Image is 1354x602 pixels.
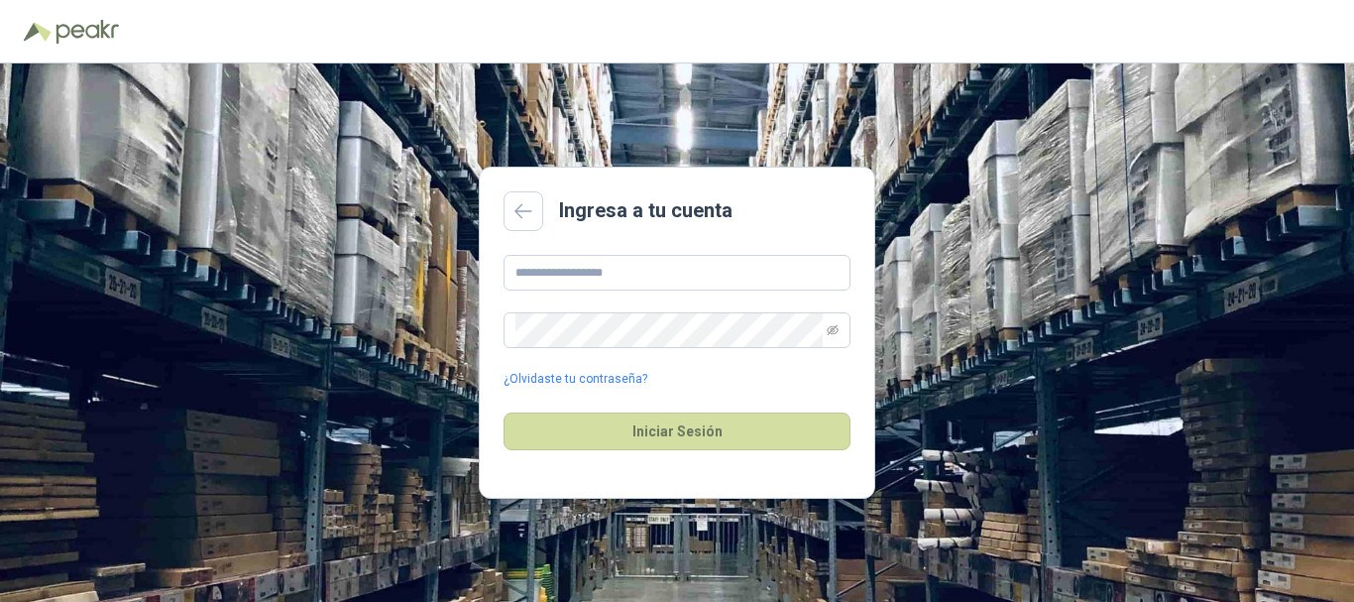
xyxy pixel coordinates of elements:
img: Logo [24,22,52,42]
button: Iniciar Sesión [504,413,850,450]
a: ¿Olvidaste tu contraseña? [504,370,647,389]
span: eye-invisible [827,324,839,336]
h2: Ingresa a tu cuenta [559,195,733,226]
img: Peakr [56,20,119,44]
